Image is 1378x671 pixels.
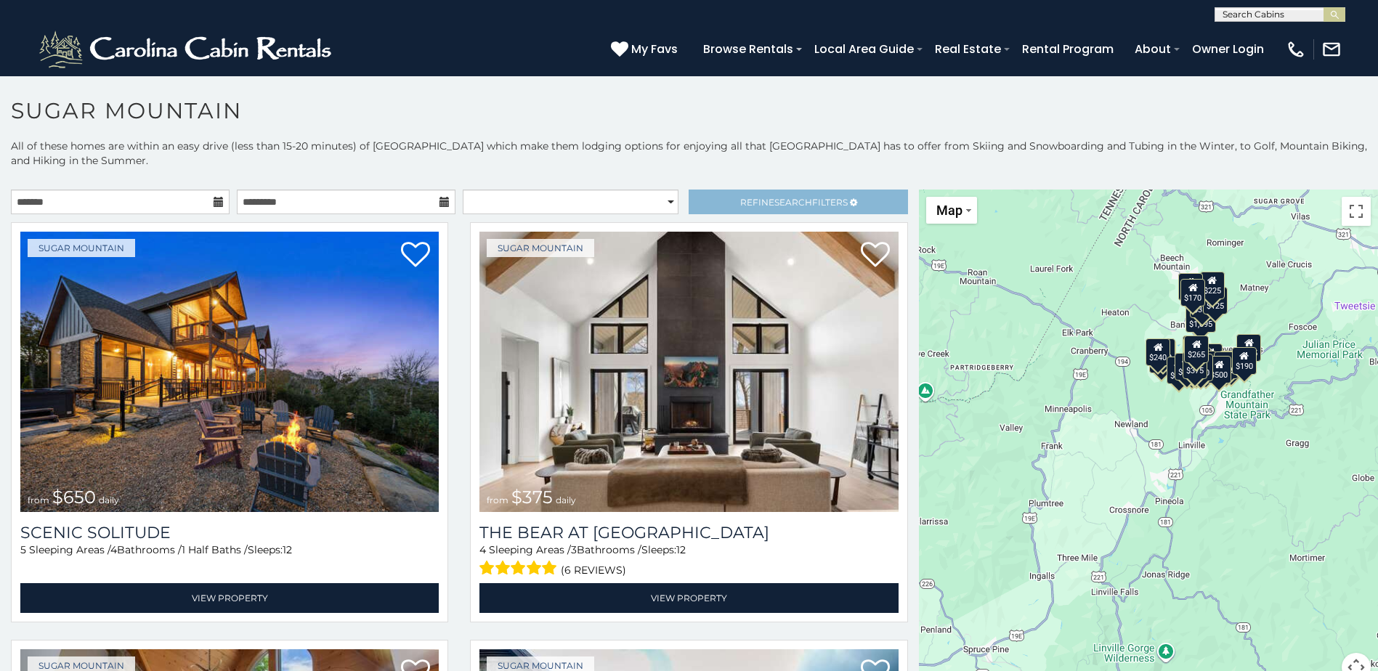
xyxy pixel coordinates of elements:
[479,523,898,542] a: The Bear At [GEOGRAPHIC_DATA]
[928,36,1008,62] a: Real Estate
[1185,36,1271,62] a: Owner Login
[556,495,576,505] span: daily
[487,495,508,505] span: from
[479,232,898,512] a: The Bear At Sugar Mountain from $375 daily
[1236,334,1261,362] div: $155
[1178,273,1203,301] div: $240
[36,28,338,71] img: White-1-2.png
[1180,279,1205,306] div: $170
[479,543,486,556] span: 4
[1146,338,1170,366] div: $240
[1214,351,1239,379] div: $195
[511,487,553,508] span: $375
[689,190,907,214] a: RefineSearchFilters
[479,523,898,542] h3: The Bear At Sugar Mountain
[1198,343,1223,371] div: $200
[1015,36,1121,62] a: Rental Program
[1342,197,1371,226] button: Toggle fullscreen view
[20,232,439,512] img: Scenic Solitude
[1127,36,1178,62] a: About
[1203,287,1228,314] div: $125
[52,487,96,508] span: $650
[1207,356,1231,383] div: $500
[401,240,430,271] a: Add to favorites
[1184,335,1209,363] div: $265
[740,197,848,208] span: Refine Filters
[1321,39,1342,60] img: mail-regular-white.png
[283,543,292,556] span: 12
[561,561,626,579] span: (6 reviews)
[28,239,135,257] a: Sugar Mountain
[182,543,248,556] span: 1 Half Baths /
[571,543,577,556] span: 3
[774,197,812,208] span: Search
[631,40,678,58] span: My Favs
[611,40,681,59] a: My Favs
[479,542,898,579] div: Sleeping Areas / Bathrooms / Sleeps:
[1175,353,1199,381] div: $375
[1183,351,1207,379] div: $375
[110,543,117,556] span: 4
[936,203,962,218] span: Map
[20,523,439,542] a: Scenic Solitude
[1286,39,1306,60] img: phone-regular-white.png
[20,583,439,613] a: View Property
[479,232,898,512] img: The Bear At Sugar Mountain
[20,543,26,556] span: 5
[807,36,921,62] a: Local Area Guide
[28,495,49,505] span: from
[1232,347,1257,375] div: $190
[1186,305,1216,333] div: $1,095
[479,583,898,613] a: View Property
[99,495,119,505] span: daily
[20,232,439,512] a: Scenic Solitude from $650 daily
[487,239,594,257] a: Sugar Mountain
[926,197,977,224] button: Change map style
[20,542,439,579] div: Sleeping Areas / Bathrooms / Sleeps:
[1166,357,1191,384] div: $650
[696,36,801,62] a: Browse Rentals
[1200,272,1225,299] div: $225
[676,543,686,556] span: 12
[1183,335,1207,363] div: $190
